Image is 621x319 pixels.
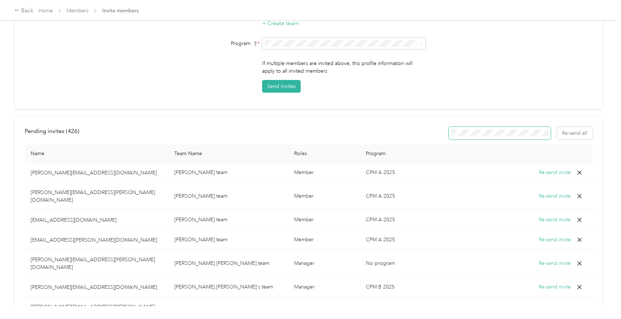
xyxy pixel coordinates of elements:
[31,256,163,271] p: [PERSON_NAME][EMAIL_ADDRESS][PERSON_NAME][DOMAIN_NAME]
[25,128,79,134] span: Pending invites
[294,260,315,266] span: Manager
[539,283,571,291] button: Re-send invite
[294,217,314,223] span: Member
[294,237,314,243] span: Member
[366,193,395,199] span: CPM A 2025
[31,303,163,318] p: [PERSON_NAME][EMAIL_ADDRESS][PERSON_NAME][DOMAIN_NAME]
[25,145,169,163] th: Name
[31,169,163,177] p: [PERSON_NAME][EMAIL_ADDRESS][DOMAIN_NAME]
[262,19,299,28] button: + Create team
[366,237,395,243] span: CPM A 2025
[25,127,593,140] div: info-bar
[174,193,228,199] span: [PERSON_NAME] team
[288,145,360,163] th: Roles
[539,169,571,177] button: Re-send invite
[67,8,88,14] a: Members
[557,127,593,140] button: Re-send all
[539,236,571,244] button: Re-send invite
[366,217,395,223] span: CPM A 2025
[169,40,260,47] div: Program
[539,216,571,224] button: Re-send invite
[262,60,426,75] p: If multiple members are invited above, this profile information will apply to all invited members
[294,169,314,175] span: Member
[174,237,228,243] span: [PERSON_NAME] team
[39,8,53,14] a: Home
[539,192,571,200] button: Re-send invite
[174,169,228,175] span: [PERSON_NAME] team
[25,127,84,140] div: left-menu
[31,216,163,224] p: [EMAIL_ADDRESS][DOMAIN_NAME]
[294,284,315,290] span: Manager
[366,260,395,266] span: No program
[15,7,33,15] div: Back
[174,260,269,266] span: [PERSON_NAME].[PERSON_NAME] team
[174,284,273,290] span: [PERSON_NAME].[PERSON_NAME]'s team
[360,145,456,163] th: Program
[102,7,139,15] span: Invite members
[539,259,571,267] button: Re-send invite
[294,193,314,199] span: Member
[31,189,163,204] p: [PERSON_NAME][EMAIL_ADDRESS][PERSON_NAME][DOMAIN_NAME]
[31,236,163,244] p: [EMAIL_ADDRESS][PERSON_NAME][DOMAIN_NAME]
[169,145,288,163] th: Team Name
[262,80,301,93] button: Send Invites
[449,127,593,140] div: Resend all invitations
[174,217,228,223] span: [PERSON_NAME] team
[31,283,163,291] p: [PERSON_NAME][EMAIL_ADDRESS][DOMAIN_NAME]
[366,169,395,175] span: CPM A 2025
[366,284,395,290] span: CPM B 2025
[580,278,621,319] iframe: Everlance-gr Chat Button Frame
[66,128,79,134] span: ( 426 )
